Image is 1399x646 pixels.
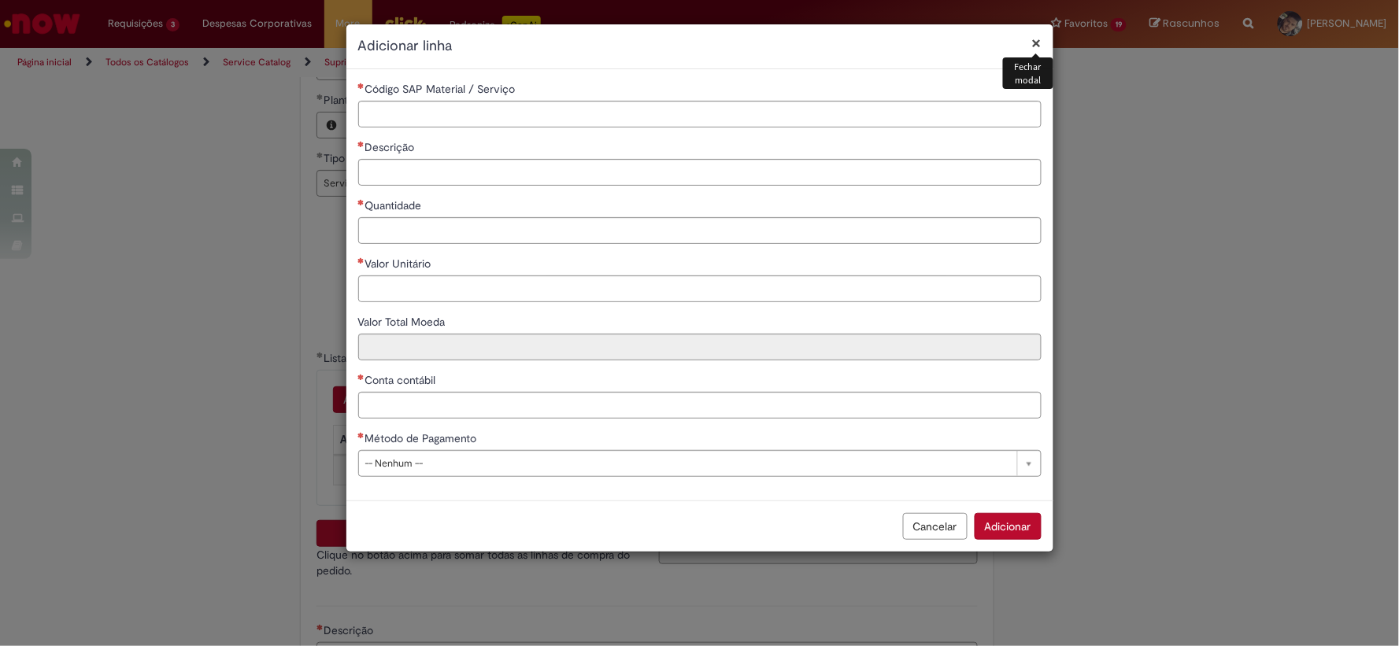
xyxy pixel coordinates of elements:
span: Necessários [358,432,365,438]
button: Adicionar [975,513,1042,540]
input: Código SAP Material / Serviço [358,101,1042,127]
span: Necessários [358,257,365,264]
span: Necessários [358,199,365,205]
span: Método de Pagamento [365,431,480,445]
span: Conta contábil [365,373,439,387]
span: Somente leitura - Valor Total Moeda [358,315,449,329]
span: Necessários [358,83,365,89]
span: Código SAP Material / Serviço [365,82,519,96]
span: Valor Unitário [365,257,435,271]
input: Quantidade [358,217,1042,244]
span: Necessários [358,374,365,380]
span: Quantidade [365,198,425,212]
span: -- Nenhum -- [365,451,1009,476]
input: Valor Unitário [358,275,1042,302]
button: Cancelar [903,513,968,540]
span: Necessários [358,141,365,147]
button: Fechar modal [1032,35,1042,51]
input: Valor Total Moeda [358,334,1042,360]
input: Descrição [358,159,1042,186]
div: Fechar modal [1003,57,1053,89]
h2: Adicionar linha [358,36,1042,57]
span: Descrição [365,140,418,154]
input: Conta contábil [358,392,1042,419]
